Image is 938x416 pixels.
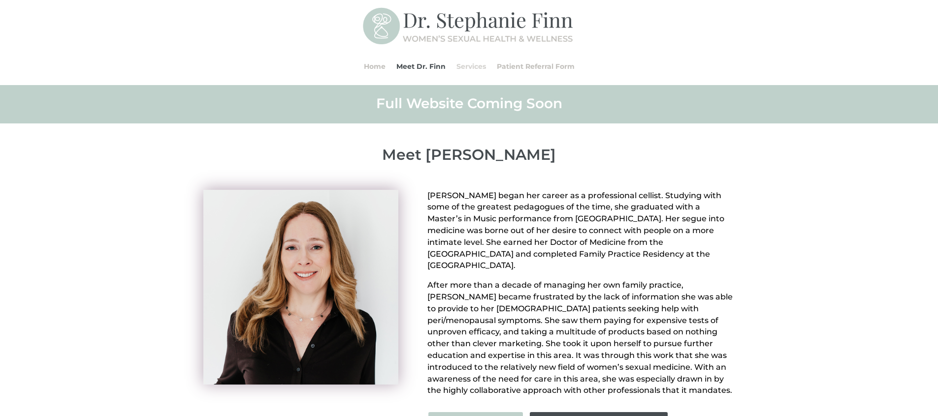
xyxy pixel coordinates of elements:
[497,48,575,85] a: Patient Referral Form
[203,94,735,117] h2: Full Website Coming Soon
[203,190,398,385] img: Stephanie Finn Headshot 02
[456,48,486,85] a: Services
[427,279,735,396] p: After more than a decade of managing her own family practice, [PERSON_NAME] became frustrated by ...
[427,190,735,280] p: [PERSON_NAME] began her career as a professional cellist. Studying with some of the greatest peda...
[396,48,446,85] a: Meet Dr. Finn
[364,48,386,85] a: Home
[203,146,735,164] p: Meet [PERSON_NAME]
